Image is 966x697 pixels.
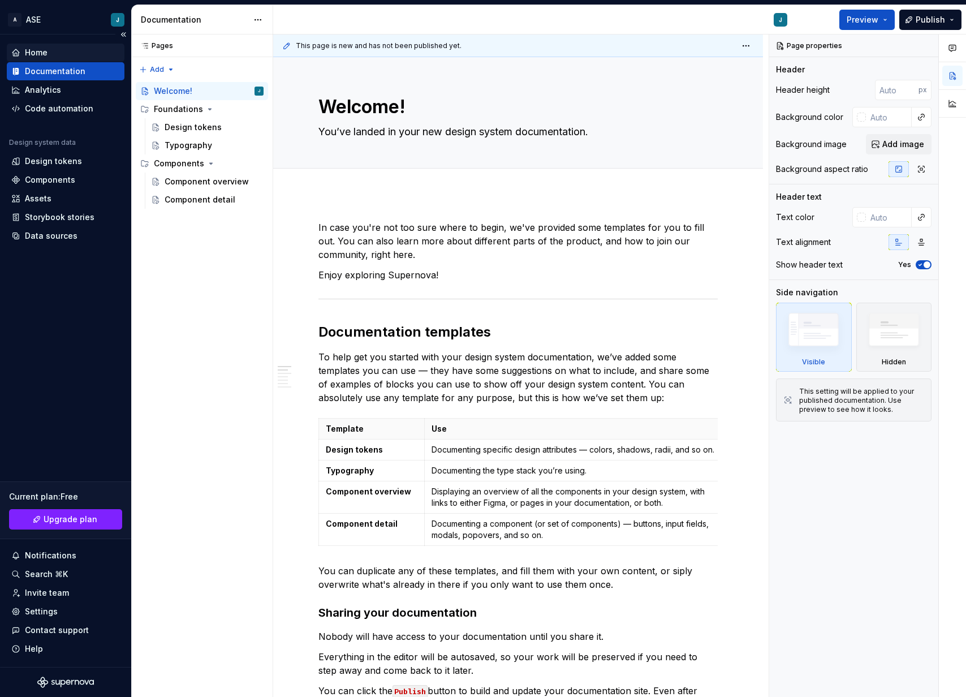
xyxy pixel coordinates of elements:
p: Documenting the type stack you’re using. [432,465,718,476]
strong: Component detail [326,519,398,528]
a: Upgrade plan [9,509,122,530]
div: ASE [26,14,41,25]
button: Search ⌘K [7,565,124,583]
a: Design tokens [7,152,124,170]
a: Invite team [7,584,124,602]
a: Welcome!J [136,82,268,100]
button: Notifications [7,547,124,565]
div: Hidden [856,303,932,372]
textarea: Welcome! [316,93,715,121]
a: Component detail [146,191,268,209]
div: Text alignment [776,236,831,248]
svg: Supernova Logo [37,677,94,688]
input: Auto [866,107,912,127]
p: You can duplicate any of these templates, and fill them with your own content, or siply overwrite... [318,564,718,591]
strong: Typography [326,466,374,475]
p: Enjoy exploring Supernova! [318,268,718,282]
div: J [779,15,782,24]
label: Yes [898,260,911,269]
div: This setting will be applied to your published documentation. Use preview to see how it looks. [799,387,924,414]
span: Add [150,65,164,74]
div: Documentation [25,66,85,77]
div: Storybook stories [25,212,94,223]
div: Visible [802,358,825,367]
a: Code automation [7,100,124,118]
div: Page tree [136,82,268,209]
div: Design tokens [165,122,222,133]
span: Preview [847,14,878,25]
span: Add image [882,139,924,150]
div: Component overview [165,176,249,187]
div: Components [136,154,268,173]
button: Publish [899,10,961,30]
input: Auto [875,80,918,100]
div: Background image [776,139,847,150]
button: Contact support [7,621,124,639]
button: Add [136,62,178,78]
div: A [8,13,21,27]
div: Header [776,64,805,75]
span: Publish [916,14,945,25]
div: Current plan : Free [9,491,122,502]
div: Data sources [25,230,77,242]
div: Assets [25,193,51,204]
p: Displaying an overview of all the components in your design system, with links to either Figma, o... [432,486,718,509]
p: Documenting a component (or set of components) — buttons, input fields, modals, popovers, and so on. [432,518,718,541]
button: Preview [839,10,895,30]
div: Foundations [154,104,203,115]
div: Header height [776,84,830,96]
div: J [258,85,260,97]
a: Components [7,171,124,189]
p: Everything in the editor will be autosaved, so your work will be preserved if you need to step aw... [318,650,718,677]
div: Notifications [25,550,76,561]
span: Upgrade plan [44,514,97,525]
div: Contact support [25,625,89,636]
div: Design tokens [25,156,82,167]
a: Component overview [146,173,268,191]
div: Component detail [165,194,235,205]
span: This page is new and has not been published yet. [296,41,462,50]
button: AASEJ [2,7,129,32]
div: Components [25,174,75,186]
div: Components [154,158,204,169]
p: Nobody will have access to your documentation until you share it. [318,630,718,643]
h3: Sharing your documentation [318,605,718,621]
div: Documentation [141,14,248,25]
p: px [918,85,927,94]
button: Collapse sidebar [115,27,131,42]
div: Hidden [882,358,906,367]
a: Data sources [7,227,124,245]
a: Documentation [7,62,124,80]
a: Analytics [7,81,124,99]
div: Invite team [25,587,69,599]
p: Template [326,423,417,434]
p: To help get you started with your design system documentation, we’ve added some templates you can... [318,350,718,405]
p: Documenting specific design attributes — colors, shadows, radii, and so on. [432,444,718,455]
p: In case you're not too sure where to begin, we've provided some templates for you to fill out. Yo... [318,221,718,261]
div: Header text [776,191,822,203]
div: Show header text [776,259,843,270]
strong: Component overview [326,487,411,496]
a: Home [7,44,124,62]
a: Assets [7,190,124,208]
p: Use [432,423,718,434]
button: Help [7,640,124,658]
div: Pages [136,41,173,50]
div: Text color [776,212,814,223]
textarea: You’ve landed in your new design system documentation. [316,123,715,141]
strong: Design tokens [326,445,383,454]
div: J [116,15,119,24]
a: Settings [7,603,124,621]
div: Background color [776,111,843,123]
div: Design system data [9,138,76,147]
div: Help [25,643,43,655]
a: Design tokens [146,118,268,136]
a: Typography [146,136,268,154]
div: Home [25,47,48,58]
input: Auto [866,207,912,227]
div: Side navigation [776,287,838,298]
div: Background aspect ratio [776,164,868,175]
div: Welcome! [154,85,192,97]
div: Visible [776,303,852,372]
